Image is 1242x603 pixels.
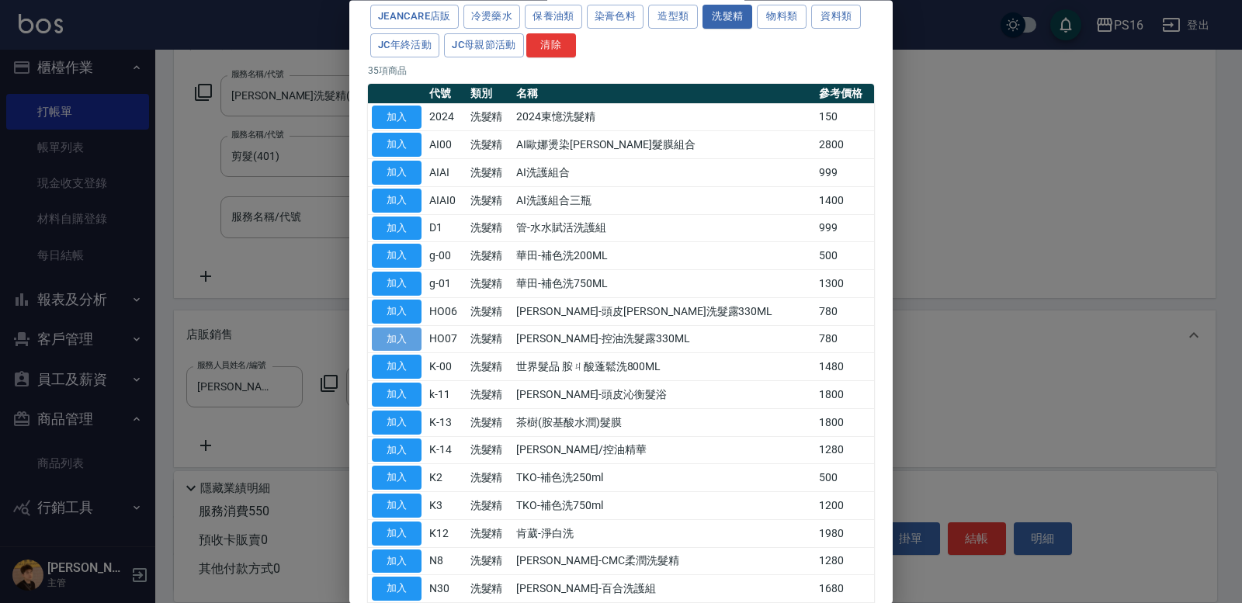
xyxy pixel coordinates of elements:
button: 洗髮精 [703,5,752,29]
button: 加入 [372,577,422,601]
button: 加入 [372,300,422,324]
td: 500 [815,464,874,492]
td: AIAI0 [425,187,467,215]
button: 保養油類 [525,5,582,29]
th: 名稱 [512,84,815,104]
button: 加入 [372,133,422,158]
button: 造型類 [648,5,698,29]
td: K12 [425,520,467,548]
button: JC年終活動 [370,33,439,57]
td: 洗髮精 [467,159,513,187]
td: 洗髮精 [467,298,513,326]
button: 加入 [372,466,422,490]
td: 150 [815,104,874,132]
button: 加入 [372,327,422,352]
th: 參考價格 [815,84,874,104]
td: 茶樹(胺基酸水潤)髮膜 [512,409,815,437]
button: JC母親節活動 [444,33,524,57]
button: 加入 [372,355,422,379]
th: 代號 [425,84,467,104]
td: 洗髮精 [467,215,513,243]
button: 冷燙藥水 [463,5,521,29]
button: 加入 [372,494,422,518]
td: TKO-補色洗250ml [512,464,815,492]
td: 洗髮精 [467,131,513,159]
td: 1300 [815,270,874,298]
td: 1400 [815,187,874,215]
button: 染膏色料 [587,5,644,29]
p: 35 項商品 [368,64,874,78]
td: 洗髮精 [467,381,513,409]
td: 1800 [815,381,874,409]
td: 2024 [425,104,467,132]
td: K3 [425,492,467,520]
td: K-13 [425,409,467,437]
td: AI洗護組合 [512,159,815,187]
td: 1680 [815,575,874,603]
button: 加入 [372,383,422,407]
td: K-14 [425,437,467,465]
td: K-00 [425,353,467,381]
td: 洗髮精 [467,575,513,603]
button: 加入 [372,189,422,213]
td: [PERSON_NAME]-CMC柔潤洗髮精 [512,548,815,576]
td: 999 [815,215,874,243]
td: 2024東憶洗髮精 [512,104,815,132]
button: 加入 [372,106,422,130]
td: g-00 [425,242,467,270]
td: K2 [425,464,467,492]
button: 加入 [372,411,422,435]
td: 洗髮精 [467,548,513,576]
td: 洗髮精 [467,409,513,437]
td: g-01 [425,270,467,298]
button: 加入 [372,161,422,185]
button: JeanCare店販 [370,5,459,29]
td: 780 [815,326,874,354]
td: [PERSON_NAME]-百合洗護組 [512,575,815,603]
td: k-11 [425,381,467,409]
button: 資料類 [811,5,861,29]
td: AIAI [425,159,467,187]
td: 華田-補色洗750ML [512,270,815,298]
td: AI歐娜燙染[PERSON_NAME]髮膜組合 [512,131,815,159]
button: 加入 [372,272,422,296]
td: 洗髮精 [467,464,513,492]
td: 洗髮精 [467,492,513,520]
button: 清除 [526,33,576,57]
td: 1800 [815,409,874,437]
td: 洗髮精 [467,242,513,270]
td: TKO-補色洗750ml [512,492,815,520]
td: 洗髮精 [467,326,513,354]
td: 洗髮精 [467,520,513,548]
td: 780 [815,298,874,326]
td: 1280 [815,437,874,465]
td: [PERSON_NAME]-控油洗髮露330ML [512,326,815,354]
td: 世界髮品 胺ㄐ酸蓬鬆洗800ML [512,353,815,381]
td: 華田-補色洗200ML [512,242,815,270]
td: D1 [425,215,467,243]
td: 2800 [815,131,874,159]
td: HO07 [425,326,467,354]
td: 1200 [815,492,874,520]
button: 加入 [372,438,422,463]
td: 洗髮精 [467,437,513,465]
button: 加入 [372,549,422,574]
th: 類別 [467,84,513,104]
button: 加入 [372,522,422,546]
button: 加入 [372,217,422,241]
td: AI00 [425,131,467,159]
td: N8 [425,548,467,576]
td: 500 [815,242,874,270]
td: 洗髮精 [467,353,513,381]
td: N30 [425,575,467,603]
td: 999 [815,159,874,187]
button: 物料類 [757,5,807,29]
td: 洗髮精 [467,187,513,215]
button: 加入 [372,244,422,269]
td: AI洗護組合三瓶 [512,187,815,215]
td: 1980 [815,520,874,548]
td: 肯葳-淨白洗 [512,520,815,548]
td: [PERSON_NAME]/控油精華 [512,437,815,465]
td: 1480 [815,353,874,381]
td: [PERSON_NAME]-頭皮沁衡髮浴 [512,381,815,409]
